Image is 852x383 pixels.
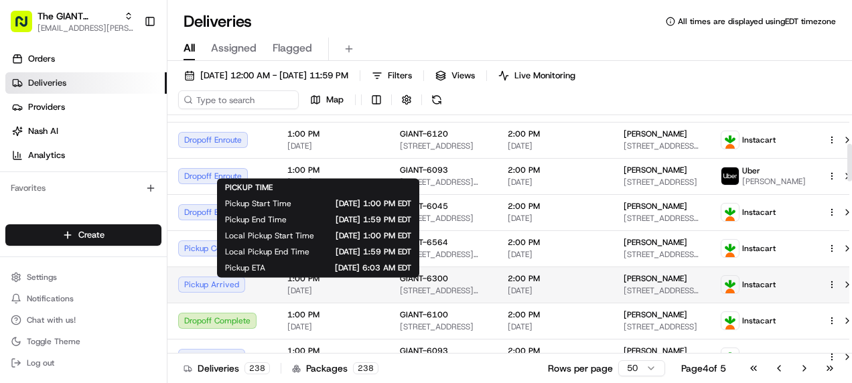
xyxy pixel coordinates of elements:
[5,72,167,94] a: Deliveries
[228,132,244,148] button: Start new chat
[5,224,161,246] button: Create
[624,213,699,224] span: [STREET_ADDRESS][PERSON_NAME]
[27,194,102,208] span: Knowledge Base
[721,276,739,293] img: profile_instacart_ahold_partner.png
[178,66,354,85] button: [DATE] 12:00 AM - [DATE] 11:59 PM
[508,237,602,248] span: 2:00 PM
[331,246,411,257] span: [DATE] 1:59 PM EDT
[624,273,687,284] span: [PERSON_NAME]
[287,309,378,320] span: 1:00 PM
[624,141,699,151] span: [STREET_ADDRESS][PERSON_NAME]
[287,285,378,296] span: [DATE]
[287,129,378,139] span: 1:00 PM
[27,336,80,347] span: Toggle Theme
[13,128,38,152] img: 1736555255976-a54dd68f-1ca7-489b-9aae-adbdc363a1c4
[292,362,378,375] div: Packages
[678,16,836,27] span: All times are displayed using EDT timezone
[353,362,378,374] div: 238
[27,358,54,368] span: Log out
[624,165,687,175] span: [PERSON_NAME]
[5,5,139,37] button: The GIANT Company[EMAIL_ADDRESS][PERSON_NAME][DOMAIN_NAME]
[28,125,58,137] span: Nash AI
[184,11,252,32] h1: Deliveries
[273,40,312,56] span: Flagged
[28,77,66,89] span: Deliveries
[28,53,55,65] span: Orders
[13,196,24,206] div: 📗
[624,309,687,320] span: [PERSON_NAME]
[184,40,195,56] span: All
[400,201,448,212] span: GIANT-6045
[28,101,65,113] span: Providers
[721,167,739,185] img: profile_uber_ahold_partner.png
[742,279,776,290] span: Instacart
[225,230,314,241] span: Local Pickup Start Time
[108,189,220,213] a: 💻API Documentation
[27,293,74,304] span: Notifications
[400,321,486,332] span: [STREET_ADDRESS]
[624,201,687,212] span: [PERSON_NAME]
[721,240,739,257] img: profile_instacart_ahold_partner.png
[548,362,613,375] p: Rows per page
[624,249,699,260] span: [STREET_ADDRESS][PERSON_NAME]
[400,237,448,248] span: GIANT-6564
[225,246,309,257] span: Local Pickup End Time
[742,315,776,326] span: Instacart
[681,362,726,375] div: Page 4 of 5
[624,285,699,296] span: [STREET_ADDRESS][PERSON_NAME]
[429,66,481,85] button: Views
[366,66,418,85] button: Filters
[38,9,119,23] button: The GIANT Company
[28,149,65,161] span: Analytics
[508,165,602,175] span: 2:00 PM
[5,145,167,166] a: Analytics
[388,70,412,82] span: Filters
[184,362,270,375] div: Deliveries
[225,198,291,209] span: Pickup Start Time
[113,196,124,206] div: 💻
[133,227,162,237] span: Pylon
[225,182,273,193] span: PICKUP TIME
[400,165,448,175] span: GIANT-6093
[287,177,378,187] span: [DATE]
[94,226,162,237] a: Powered byPylon
[27,272,57,283] span: Settings
[742,352,776,362] span: Instacart
[27,315,76,325] span: Chat with us!
[721,348,739,366] img: profile_instacart_ahold_partner.png
[400,309,448,320] span: GIANT-6100
[508,177,602,187] span: [DATE]
[287,321,378,332] span: [DATE]
[304,90,350,109] button: Map
[742,176,806,187] span: [PERSON_NAME]
[508,273,602,284] span: 2:00 PM
[46,141,169,152] div: We're available if you need us!
[508,201,602,212] span: 2:00 PM
[508,309,602,320] span: 2:00 PM
[5,177,161,199] div: Favorites
[451,70,475,82] span: Views
[5,354,161,372] button: Log out
[13,54,244,75] p: Welcome 👋
[38,23,133,33] button: [EMAIL_ADDRESS][PERSON_NAME][DOMAIN_NAME]
[508,213,602,224] span: [DATE]
[400,285,486,296] span: [STREET_ADDRESS][PERSON_NAME]
[5,289,161,308] button: Notifications
[624,346,687,356] span: [PERSON_NAME]
[400,213,486,224] span: [STREET_ADDRESS]
[5,311,161,329] button: Chat with us!
[211,40,257,56] span: Assigned
[225,214,287,225] span: Pickup End Time
[35,86,221,100] input: Clear
[287,141,378,151] span: [DATE]
[400,141,486,151] span: [STREET_ADDRESS]
[336,230,411,241] span: [DATE] 1:00 PM EDT
[313,198,411,209] span: [DATE] 1:00 PM EDT
[514,70,575,82] span: Live Monitoring
[287,262,411,273] span: [DATE] 6:03 AM EDT
[508,285,602,296] span: [DATE]
[742,243,776,254] span: Instacart
[742,135,776,145] span: Instacart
